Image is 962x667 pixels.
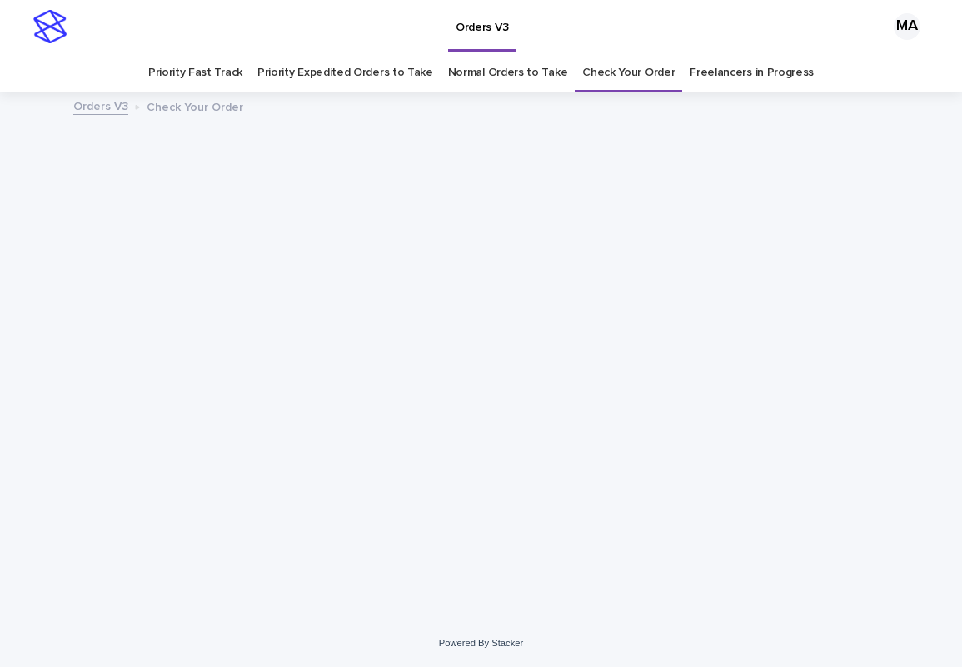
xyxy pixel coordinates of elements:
img: stacker-logo-s-only.png [33,10,67,43]
a: Priority Expedited Orders to Take [257,53,433,92]
a: Powered By Stacker [439,638,523,648]
a: Normal Orders to Take [448,53,568,92]
a: Freelancers in Progress [690,53,814,92]
a: Check Your Order [582,53,675,92]
p: Check Your Order [147,97,243,115]
a: Priority Fast Track [148,53,242,92]
div: MA [894,13,920,40]
a: Orders V3 [73,96,128,115]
